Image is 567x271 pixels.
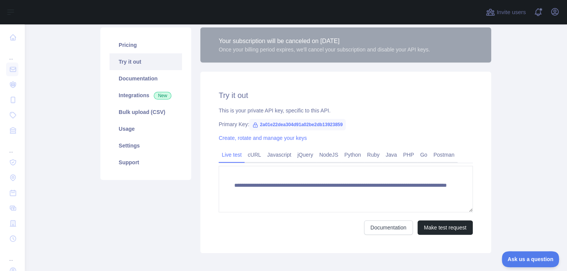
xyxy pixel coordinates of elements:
[219,46,430,53] div: Once your billing period expires, we'll cancel your subscription and disable your API keys.
[110,137,182,154] a: Settings
[364,149,383,161] a: Ruby
[6,46,18,61] div: ...
[154,92,171,99] span: New
[364,220,413,235] a: Documentation
[249,119,346,130] span: 2a01e22dea304d91a02be2db13923859
[219,107,473,114] div: This is your private API key, specific to this API.
[6,139,18,154] div: ...
[264,149,294,161] a: Javascript
[110,37,182,53] a: Pricing
[496,8,526,17] span: Invite users
[110,154,182,171] a: Support
[110,87,182,104] a: Integrations New
[219,120,473,128] div: Primary Key:
[219,149,245,161] a: Live test
[400,149,417,161] a: PHP
[417,149,430,161] a: Go
[484,6,527,18] button: Invite users
[430,149,457,161] a: Postman
[502,251,559,267] iframe: Toggle Customer Support
[110,104,182,120] a: Bulk upload (CSV)
[110,53,182,70] a: Try it out
[219,37,430,46] div: Your subscription will be canceled on [DATE]
[245,149,264,161] a: cURL
[316,149,341,161] a: NodeJS
[219,90,473,101] h2: Try it out
[417,220,473,235] button: Make test request
[110,70,182,87] a: Documentation
[110,120,182,137] a: Usage
[383,149,400,161] a: Java
[341,149,364,161] a: Python
[6,247,18,262] div: ...
[294,149,316,161] a: jQuery
[219,135,307,141] a: Create, rotate and manage your keys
